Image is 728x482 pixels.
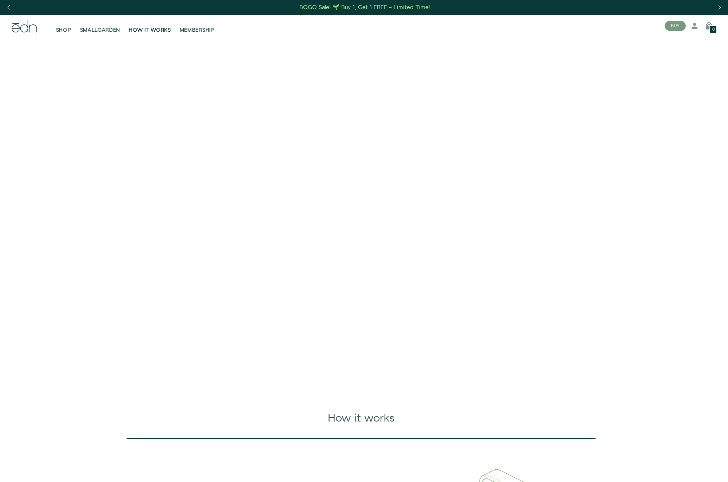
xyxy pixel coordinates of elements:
[124,18,175,34] a: HOW IT WORKS
[299,2,431,13] a: BOGO Sale! 🌱 Buy 1, Get 1 FREE – Limited Time!
[76,18,125,34] a: SMALLGARDEN
[56,27,71,34] span: SHOP
[299,4,430,11] div: BOGO Sale! 🌱 Buy 1, Get 1 FREE – Limited Time!
[80,27,120,34] span: SMALLGARDEN
[665,21,686,31] button: BUY
[180,27,214,34] span: MEMBERSHIP
[129,27,171,34] span: HOW IT WORKS
[671,460,721,478] iframe: Opens a widget where you can find more information
[52,18,76,34] a: SHOP
[26,411,696,426] div: How it works
[175,18,219,34] a: MEMBERSHIP
[712,28,715,32] span: 0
